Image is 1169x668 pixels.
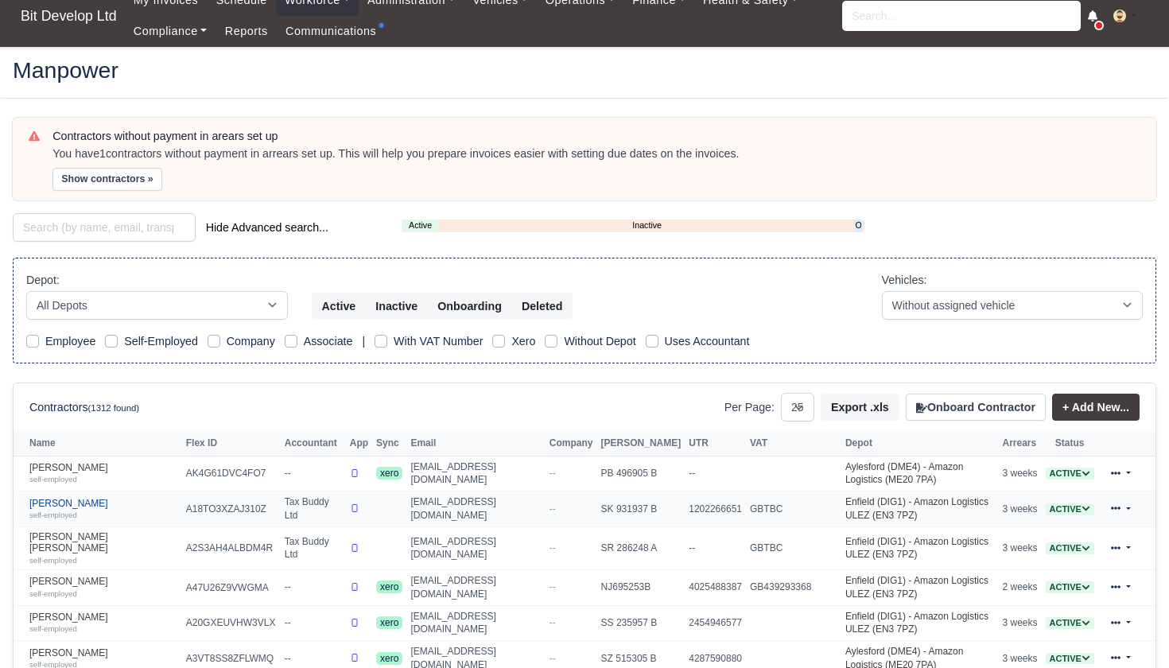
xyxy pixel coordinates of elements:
span: | [362,335,365,348]
span: xero [376,581,402,593]
small: self-employed [29,624,77,633]
label: Company [227,332,275,351]
td: [EMAIL_ADDRESS][DOMAIN_NAME] [406,569,545,605]
a: Enfield (DIG1) - Amazon Logistics ULEZ (EN3 7PZ) [845,536,988,561]
a: Active [1046,468,1094,479]
td: 3 weeks [998,526,1041,569]
small: self-employed [29,511,77,519]
span: Active [1046,653,1094,665]
td: -- [685,456,746,491]
th: Name [14,432,182,456]
td: AK4G61DVC4FO7 [182,456,281,491]
span: -- [550,581,556,592]
label: Vehicles: [882,271,927,289]
a: [PERSON_NAME] self-employed [29,498,178,521]
a: Aylesford (DME4) - Amazon Logistics (ME20 7PA) [845,461,964,486]
td: -- [281,569,346,605]
a: Reports [216,16,277,47]
button: Onboarding [427,293,512,320]
a: Active [402,219,439,232]
label: Xero [511,332,535,351]
a: Active [1046,581,1094,592]
th: UTR [685,432,746,456]
a: Bit Develop Ltd [13,1,125,32]
td: [EMAIL_ADDRESS][DOMAIN_NAME] [406,456,545,491]
button: Hide Advanced search... [196,214,339,241]
td: 3 weeks [998,456,1041,491]
td: 1202266651 [685,491,746,527]
td: Tax Buddy Ltd [281,526,346,569]
span: xero [376,652,402,665]
th: Accountant [281,432,346,456]
a: Enfield (DIG1) - Amazon Logistics ULEZ (EN3 7PZ) [845,496,988,521]
a: Active [1046,503,1094,515]
label: Without Depot [564,332,635,351]
span: -- [550,542,556,553]
span: Active [1046,468,1094,480]
th: App [346,432,372,456]
input: Search... [842,1,1081,31]
th: [PERSON_NAME] [597,432,685,456]
label: Employee [45,332,95,351]
button: Active [312,293,367,320]
a: [PERSON_NAME] [PERSON_NAME] self-employed [29,531,178,565]
span: -- [550,503,556,515]
div: You have contractors without payment in arrears set up. This will help you prepare invoices easie... [52,146,1140,162]
td: GBTBC [746,526,841,569]
div: + Add New... [1046,394,1140,421]
a: Active [1046,653,1094,664]
label: Self-Employed [124,332,198,351]
td: [EMAIL_ADDRESS][DOMAIN_NAME] [406,491,545,527]
td: 4025488387 [685,569,746,605]
a: Active [1046,542,1094,553]
th: Depot [841,432,999,456]
strong: 1 [99,147,106,160]
td: -- [281,456,346,491]
h6: Contractors [29,401,139,414]
span: Active [1046,581,1094,593]
button: Inactive [365,293,428,320]
th: Flex ID [182,432,281,456]
a: [PERSON_NAME] self-employed [29,462,178,485]
small: self-employed [29,589,77,598]
td: A18TO3XZAJ310Z [182,491,281,527]
span: -- [550,468,556,479]
th: Email [406,432,545,456]
label: Per Page: [724,398,775,417]
label: Depot: [26,271,60,289]
a: Communications [277,16,386,47]
span: Active [1046,617,1094,629]
label: Uses Accountant [665,332,750,351]
small: self-employed [29,475,77,484]
td: 2454946577 [685,605,746,641]
td: 3 weeks [998,605,1041,641]
td: GB439293368 [746,569,841,605]
td: GBTBC [746,491,841,527]
td: A47U26Z9VWGMA [182,569,281,605]
a: Compliance [125,16,216,47]
span: -- [550,653,556,664]
button: Show contractors » [52,168,162,191]
button: Onboard Contractor [906,394,1046,421]
button: Deleted [511,293,573,320]
td: Tax Buddy Ltd [281,491,346,527]
a: Enfield (DIG1) - Amazon Logistics ULEZ (EN3 7PZ) [845,611,988,635]
input: Search (by name, email, transporter id) ... [13,213,196,242]
td: SK 931937 B [597,491,685,527]
th: Arrears [998,432,1041,456]
a: Enfield (DIG1) - Amazon Logistics ULEZ (EN3 7PZ) [845,575,988,600]
td: -- [685,526,746,569]
td: -- [281,605,346,641]
td: [EMAIL_ADDRESS][DOMAIN_NAME] [406,605,545,641]
th: Status [1042,432,1098,456]
td: NJ695253B [597,569,685,605]
h2: Manpower [13,59,1156,81]
td: [EMAIL_ADDRESS][DOMAIN_NAME] [406,526,545,569]
span: xero [376,467,402,480]
iframe: Chat Widget [1089,592,1169,668]
small: self-employed [29,556,77,565]
small: (1312 found) [88,403,140,413]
